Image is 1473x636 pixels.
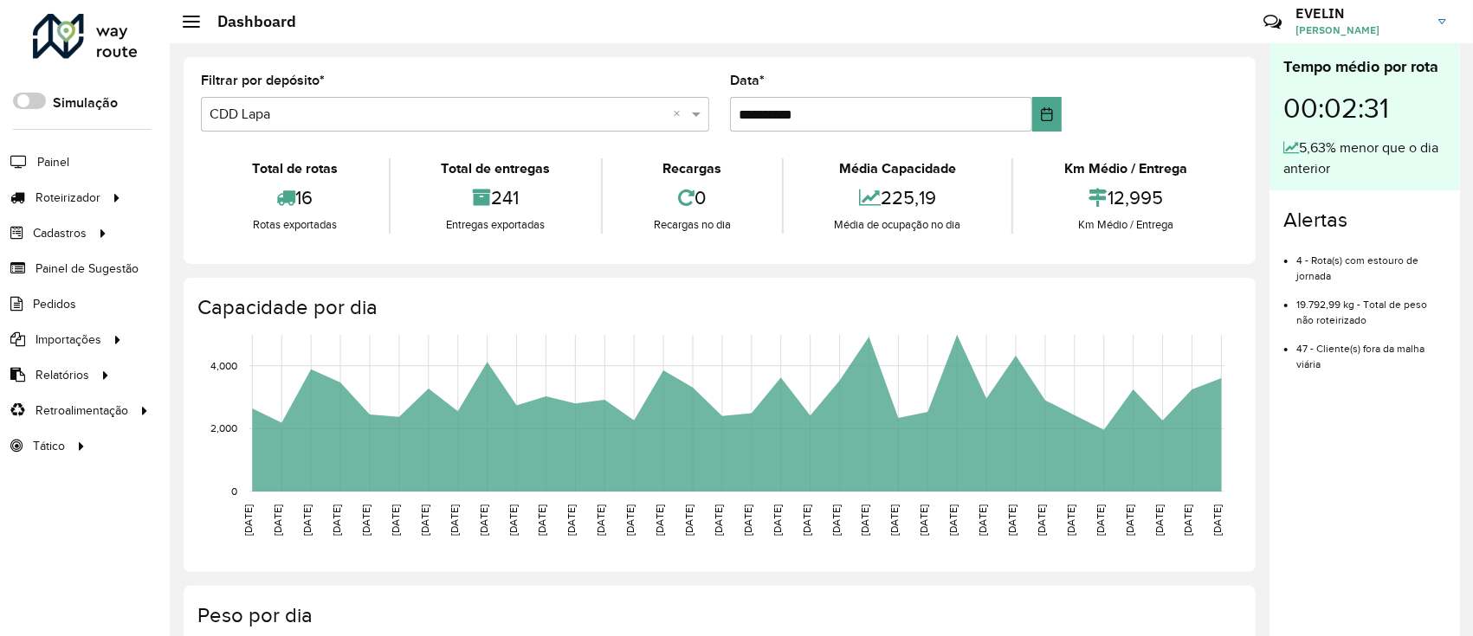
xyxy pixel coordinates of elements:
text: [DATE] [419,504,430,536]
text: [DATE] [1006,504,1018,536]
div: 12,995 [1018,179,1234,216]
text: 2,000 [210,423,237,434]
div: Rotas exportadas [205,216,384,234]
div: Total de entregas [395,158,598,179]
text: 4,000 [210,360,237,371]
h3: EVELIN [1295,5,1425,22]
li: 4 - Rota(s) com estouro de jornada [1296,240,1446,284]
text: [DATE] [507,504,519,536]
text: [DATE] [977,504,988,536]
h4: Peso por dia [197,603,1238,628]
div: 0 [607,179,778,216]
text: [DATE] [830,504,842,536]
a: Contato Rápido [1254,3,1291,41]
text: [DATE] [449,504,460,536]
div: 225,19 [788,179,1008,216]
div: 241 [395,179,598,216]
text: [DATE] [331,504,342,536]
text: [DATE] [624,504,636,536]
text: [DATE] [1153,504,1165,536]
text: [DATE] [683,504,695,536]
div: Entregas exportadas [395,216,598,234]
text: [DATE] [565,504,577,536]
div: 5,63% menor que o dia anterior [1283,138,1446,179]
label: Data [730,70,765,91]
span: Importações [36,331,101,349]
h2: Dashboard [200,12,296,31]
text: [DATE] [1095,504,1106,536]
div: Média Capacidade [788,158,1008,179]
button: Choose Date [1032,97,1062,132]
div: Recargas no dia [607,216,778,234]
div: Recargas [607,158,778,179]
text: [DATE] [654,504,665,536]
span: Painel [37,153,69,171]
text: [DATE] [301,504,313,536]
span: Clear all [673,104,688,125]
text: [DATE] [478,504,489,536]
text: [DATE] [1036,504,1047,536]
text: [DATE] [918,504,929,536]
li: 19.792,99 kg - Total de peso não roteirizado [1296,284,1446,328]
h4: Alertas [1283,208,1446,233]
text: [DATE] [801,504,812,536]
span: Cadastros [33,224,87,242]
li: 47 - Cliente(s) fora da malha viária [1296,328,1446,372]
text: [DATE] [537,504,548,536]
text: 0 [231,485,237,497]
div: 16 [205,179,384,216]
div: Total de rotas [205,158,384,179]
div: Média de ocupação no dia [788,216,1008,234]
span: Relatórios [36,366,89,384]
span: Roteirizador [36,189,100,207]
text: [DATE] [1065,504,1076,536]
span: Pedidos [33,295,76,313]
span: Painel de Sugestão [36,260,139,278]
div: 00:02:31 [1283,79,1446,138]
text: [DATE] [390,504,401,536]
span: Retroalimentação [36,402,128,420]
text: [DATE] [595,504,606,536]
text: [DATE] [360,504,371,536]
text: [DATE] [1183,504,1194,536]
text: [DATE] [860,504,871,536]
text: [DATE] [242,504,254,536]
div: Tempo médio por rota [1283,55,1446,79]
span: [PERSON_NAME] [1295,22,1425,38]
div: Km Médio / Entrega [1018,216,1234,234]
text: [DATE] [1124,504,1135,536]
text: [DATE] [272,504,283,536]
text: [DATE] [1212,504,1224,536]
text: [DATE] [713,504,724,536]
h4: Capacidade por dia [197,295,1238,320]
text: [DATE] [947,504,959,536]
text: [DATE] [889,504,901,536]
text: [DATE] [742,504,753,536]
div: Km Médio / Entrega [1018,158,1234,179]
text: [DATE] [772,504,783,536]
label: Simulação [53,93,118,113]
span: Tático [33,437,65,455]
label: Filtrar por depósito [201,70,325,91]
